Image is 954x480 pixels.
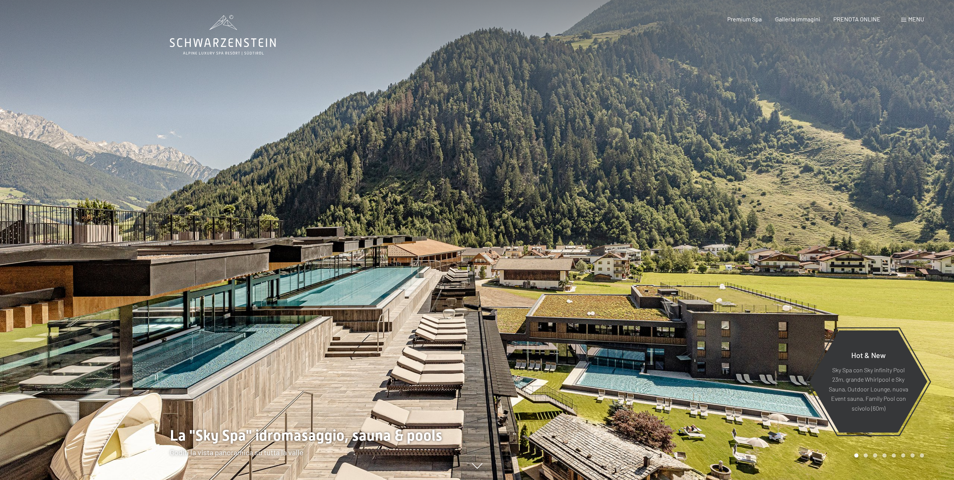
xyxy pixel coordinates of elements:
div: Carousel Page 6 [901,453,905,457]
a: PRENOTA ONLINE [833,15,881,23]
div: Carousel Pagination [852,453,924,457]
a: Galleria immagini [775,15,820,23]
p: Sky Spa con Sky infinity Pool 23m, grande Whirlpool e Sky Sauna, Outdoor Lounge, nuova Event saun... [828,365,909,413]
div: Carousel Page 5 [892,453,896,457]
span: Menu [908,15,924,23]
a: Premium Spa [727,15,762,23]
div: Carousel Page 1 (Current Slide) [854,453,858,457]
div: Carousel Page 7 [911,453,915,457]
span: Hot & New [851,350,886,359]
div: Carousel Page 3 [873,453,877,457]
a: Hot & New Sky Spa con Sky infinity Pool 23m, grande Whirlpool e Sky Sauna, Outdoor Lounge, nuova ... [809,330,928,433]
div: Carousel Page 4 [882,453,887,457]
div: Carousel Page 2 [864,453,868,457]
div: Carousel Page 8 [920,453,924,457]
